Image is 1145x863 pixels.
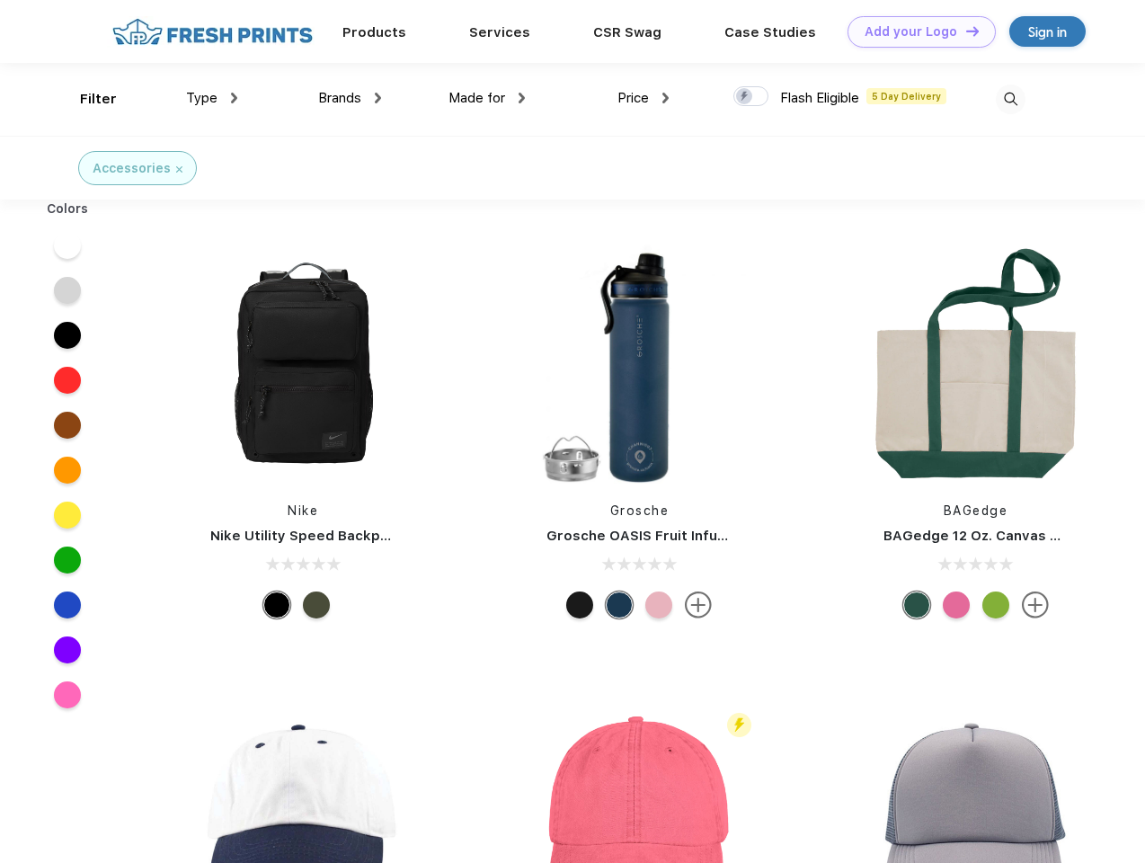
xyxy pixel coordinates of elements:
[186,90,217,106] span: Type
[903,592,930,618] div: Natural Forest
[943,592,970,618] div: Natural Pink
[606,592,633,618] div: Mountain Blue
[263,592,290,618] div: Black
[982,592,1009,618] div: Natural Lime
[865,24,957,40] div: Add your Logo
[342,24,406,40] a: Products
[866,88,946,104] span: 5 Day Delivery
[448,90,505,106] span: Made for
[1022,592,1049,618] img: more.svg
[210,528,404,544] a: Nike Utility Speed Backpack
[318,90,361,106] span: Brands
[966,26,979,36] img: DT
[645,592,672,618] div: Rose Quartz
[617,90,649,106] span: Price
[93,159,171,178] div: Accessories
[303,592,330,618] div: Cargo Khaki
[685,592,712,618] img: more.svg
[183,245,422,484] img: func=resize&h=266
[107,16,318,48] img: fo%20logo%202.webp
[780,90,859,106] span: Flash Eligible
[80,89,117,110] div: Filter
[883,528,1118,544] a: BAGedge 12 Oz. Canvas Boat Tote
[662,93,669,103] img: dropdown.png
[944,503,1008,518] a: BAGedge
[1028,22,1067,42] div: Sign in
[33,200,102,218] div: Colors
[996,85,1025,114] img: desktop_search.svg
[519,245,759,484] img: func=resize&h=266
[857,245,1096,484] img: func=resize&h=266
[176,166,182,173] img: filter_cancel.svg
[546,528,831,544] a: Grosche OASIS Fruit Infusion Water Flask
[566,592,593,618] div: Midnight Black
[375,93,381,103] img: dropdown.png
[231,93,237,103] img: dropdown.png
[1009,16,1086,47] a: Sign in
[288,503,318,518] a: Nike
[727,713,751,737] img: flash_active_toggle.svg
[519,93,525,103] img: dropdown.png
[610,503,670,518] a: Grosche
